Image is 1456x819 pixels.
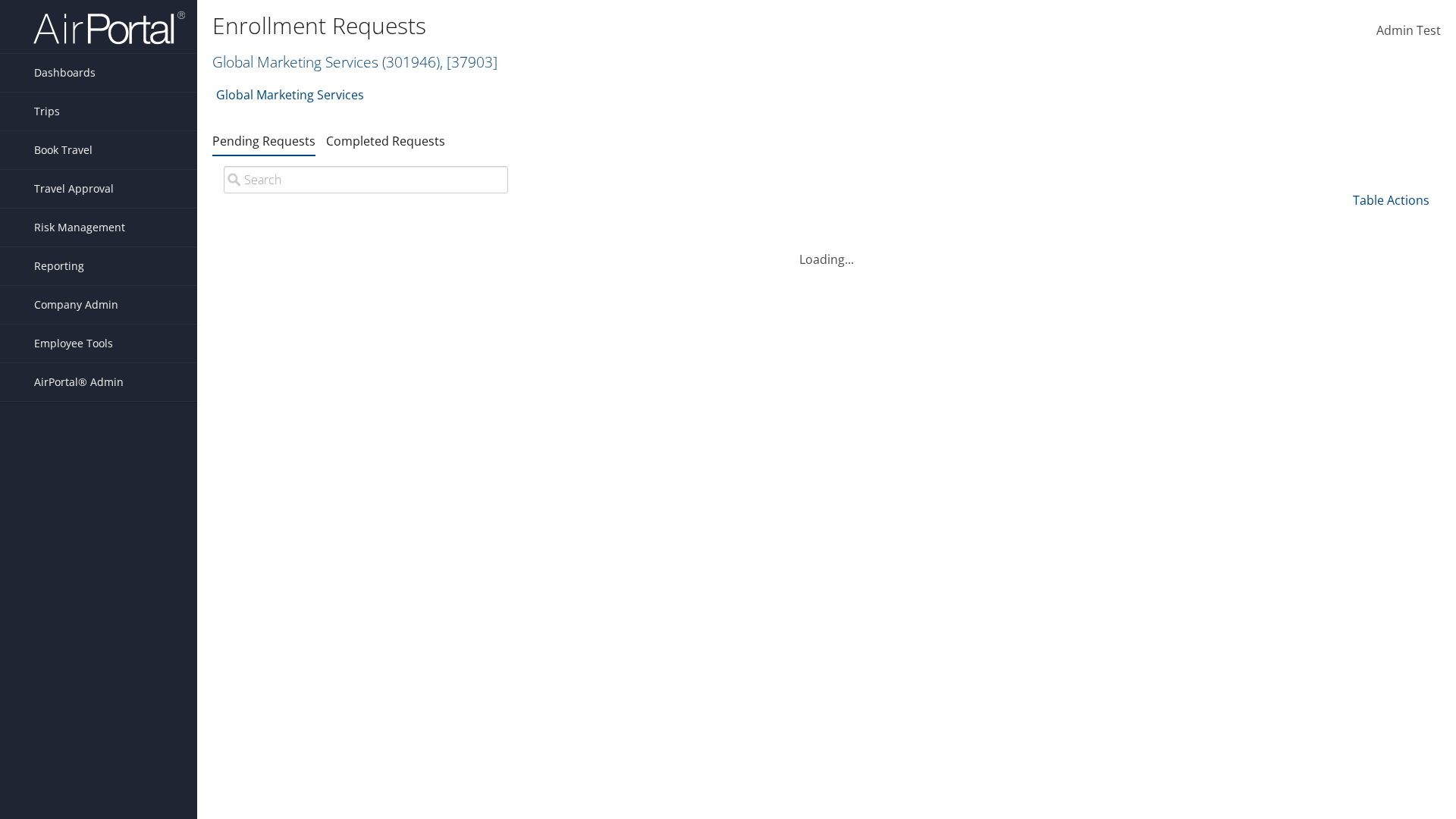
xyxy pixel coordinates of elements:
span: Travel Approval [34,170,114,208]
span: Book Travel [34,131,93,169]
h1: Enrollment Requests [212,10,1031,42]
span: Dashboards [34,54,96,92]
a: Admin Test [1376,8,1441,55]
a: Table Actions [1353,192,1429,209]
a: Global Marketing Services [212,52,497,72]
img: airportal-logo.png [33,10,185,45]
a: Completed Requests [326,133,445,149]
span: Risk Management [34,209,125,246]
input: Search [224,166,508,193]
span: ( 301946 ) [382,52,440,72]
span: Employee Tools [34,325,113,362]
span: Admin Test [1376,22,1441,39]
span: AirPortal® Admin [34,363,124,401]
span: Trips [34,93,60,130]
a: Pending Requests [212,133,315,149]
span: Reporting [34,247,84,285]
a: Global Marketing Services [216,80,364,110]
span: Company Admin [34,286,118,324]
span: , [ 37903 ] [440,52,497,72]
div: Loading... [212,232,1441,268]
